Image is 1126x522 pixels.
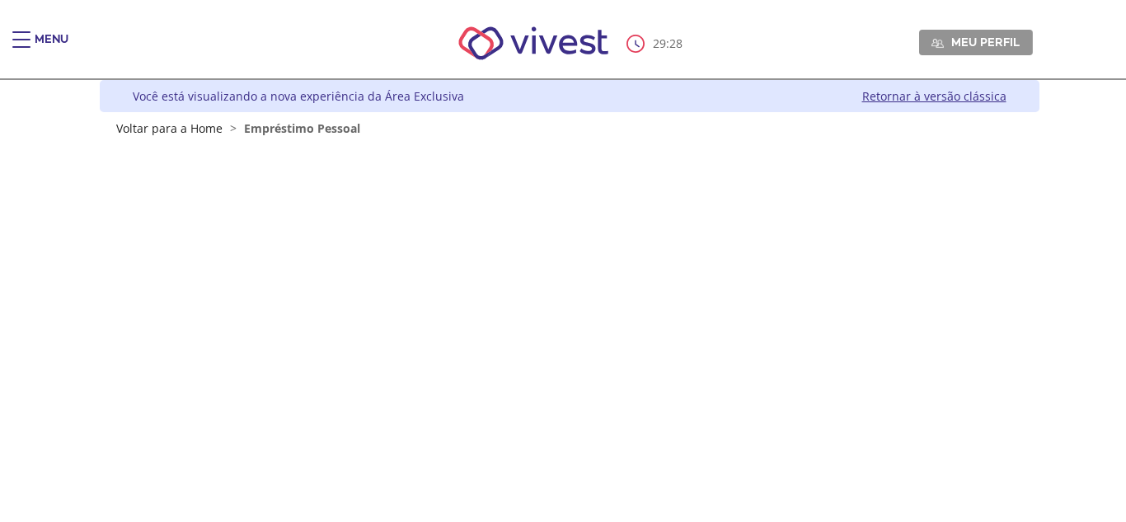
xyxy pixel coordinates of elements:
[116,120,223,136] a: Voltar para a Home
[931,37,944,49] img: Meu perfil
[87,80,1039,522] div: Vivest
[669,35,683,51] span: 28
[951,35,1020,49] span: Meu perfil
[862,88,1006,104] a: Retornar à versão clássica
[440,8,627,78] img: Vivest
[626,35,686,53] div: :
[133,88,464,104] div: Você está visualizando a nova experiência da Área Exclusiva
[226,120,241,136] span: >
[244,120,360,136] span: Empréstimo Pessoal
[35,31,68,64] div: Menu
[919,30,1033,54] a: Meu perfil
[653,35,666,51] span: 29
